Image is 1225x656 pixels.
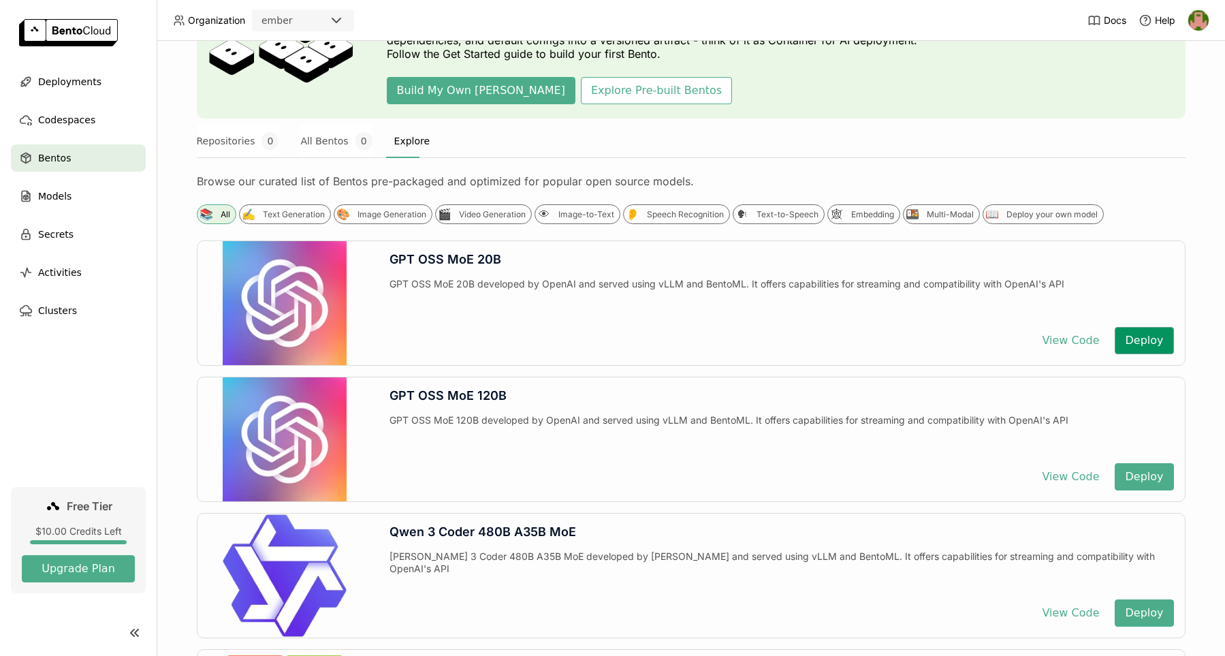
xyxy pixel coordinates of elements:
div: Text-to-Speech [757,209,818,220]
a: Deployments [11,68,146,95]
div: [PERSON_NAME] 3 Coder 480B A35B MoE developed by [PERSON_NAME] and served using vLLM and BentoML.... [389,550,1174,589]
span: Organization [188,14,245,27]
div: 🎬 [438,207,452,221]
span: Help [1155,14,1175,27]
a: Secrets [11,221,146,248]
div: ✍️Text Generation [239,204,331,224]
button: Build My Own [PERSON_NAME] [387,77,575,104]
div: Embedding [851,209,894,220]
img: GPT OSS MoE 120B [223,377,347,501]
span: Clusters [38,302,77,319]
div: 🎬Video Generation [435,204,532,224]
a: Codespaces [11,106,146,134]
img: GPT OSS MoE 20B [223,241,347,365]
div: ember [261,14,293,27]
div: 📖 [985,207,1000,221]
span: 0 [355,132,372,150]
span: Models [38,188,71,204]
span: Free Tier [67,499,112,513]
div: Speech Recognition [647,209,724,220]
span: Codespaces [38,112,95,128]
span: 0 [261,132,279,150]
div: Multi-Modal [927,209,974,220]
img: Qwen 3 Coder 480B A35B MoE [223,514,347,638]
div: 📚All [197,204,236,224]
div: GPT OSS MoE 120B [389,388,1174,403]
span: Deployments [38,74,101,90]
div: 📖Deploy your own model [983,204,1104,224]
div: 👁Image-to-Text [535,204,620,224]
a: Clusters [11,297,146,324]
div: Image-to-Text [558,209,614,220]
div: GPT OSS MoE 20B developed by OpenAI and served using vLLM and BentoML. It offers capabilities for... [389,278,1174,316]
a: Docs [1087,14,1126,27]
div: 🗣Text-to-Speech [733,204,825,224]
div: Qwen 3 Coder 480B A35B MoE [389,525,1174,540]
button: View Code [1032,599,1109,627]
a: Free Tier$10.00 Credits LeftUpgrade Plan [11,487,146,593]
button: Repositories [197,124,279,158]
div: All [221,209,230,220]
input: Selected ember. [294,14,296,28]
div: 👂 [626,207,640,221]
span: Docs [1104,14,1126,27]
div: Browse our curated list of Bentos pre-packaged and optimized for popular open source models. [197,174,1186,188]
div: 🍱Multi-Modal [903,204,980,224]
button: View Code [1032,327,1109,354]
button: Deploy [1115,463,1173,490]
a: Models [11,183,146,210]
button: Explore Pre-built Bentos [581,77,732,104]
button: All Bentos [300,124,372,158]
img: cover onboarding [208,1,354,91]
div: Video Generation [459,209,526,220]
div: 🎨Image Generation [334,204,432,224]
span: Bentos [38,150,71,166]
button: Deploy [1115,599,1173,627]
div: $10.00 Credits Left [22,525,135,537]
div: 🕸Embedding [827,204,900,224]
div: 👂Speech Recognition [623,204,730,224]
div: 🍱 [906,207,920,221]
button: Explore [394,124,430,158]
div: 🎨 [336,207,351,221]
div: 🕸 [830,207,844,221]
a: Activities [11,259,146,286]
div: Help [1139,14,1175,27]
div: Image Generation [357,209,426,220]
div: GPT OSS MoE 20B [389,252,1174,267]
span: Secrets [38,226,74,243]
button: Deploy [1115,327,1173,354]
div: ✍️ [242,207,256,221]
div: 👁 [537,207,552,221]
div: 🗣 [735,207,750,221]
span: Activities [38,264,82,281]
a: Bentos [11,144,146,172]
div: 📚 [200,207,214,221]
button: View Code [1032,463,1109,490]
div: GPT OSS MoE 120B developed by OpenAI and served using vLLM and BentoML. It offers capabilities fo... [389,414,1174,452]
img: logo [19,19,118,46]
button: Upgrade Plan [22,555,135,582]
div: Text Generation [263,209,325,220]
img: Craig Kethley [1188,10,1209,31]
div: Deploy your own model [1006,209,1098,220]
